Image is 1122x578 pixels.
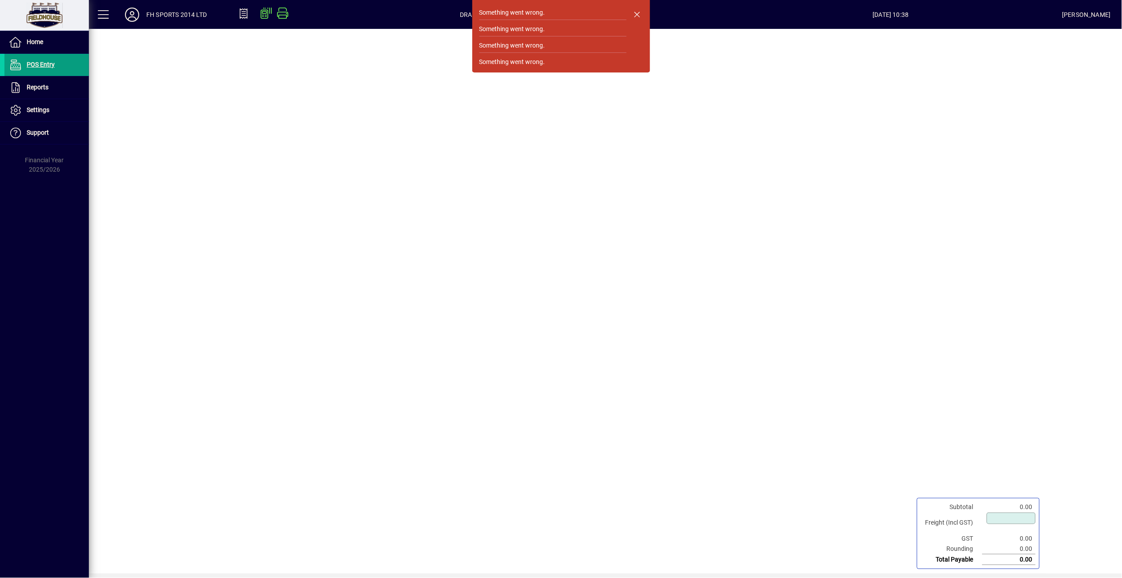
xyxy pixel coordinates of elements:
[4,31,89,53] a: Home
[4,99,89,121] a: Settings
[1062,8,1111,22] div: [PERSON_NAME]
[146,8,207,22] div: FH SPORTS 2014 LTD
[921,502,982,512] td: Subtotal
[982,534,1036,544] td: 0.00
[4,76,89,99] a: Reports
[27,84,48,91] span: Reports
[27,61,55,68] span: POS Entry
[460,8,489,22] span: DRAWER1
[982,554,1036,565] td: 0.00
[479,24,545,34] div: Something went wrong.
[27,106,49,113] span: Settings
[118,7,146,23] button: Profile
[720,8,1062,22] span: [DATE] 10:38
[27,129,49,136] span: Support
[982,544,1036,554] td: 0.00
[4,122,89,144] a: Support
[921,512,982,534] td: Freight (Incl GST)
[479,57,545,67] div: Something went wrong.
[921,534,982,544] td: GST
[479,41,545,50] div: Something went wrong.
[921,554,982,565] td: Total Payable
[27,38,43,45] span: Home
[921,544,982,554] td: Rounding
[982,502,1036,512] td: 0.00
